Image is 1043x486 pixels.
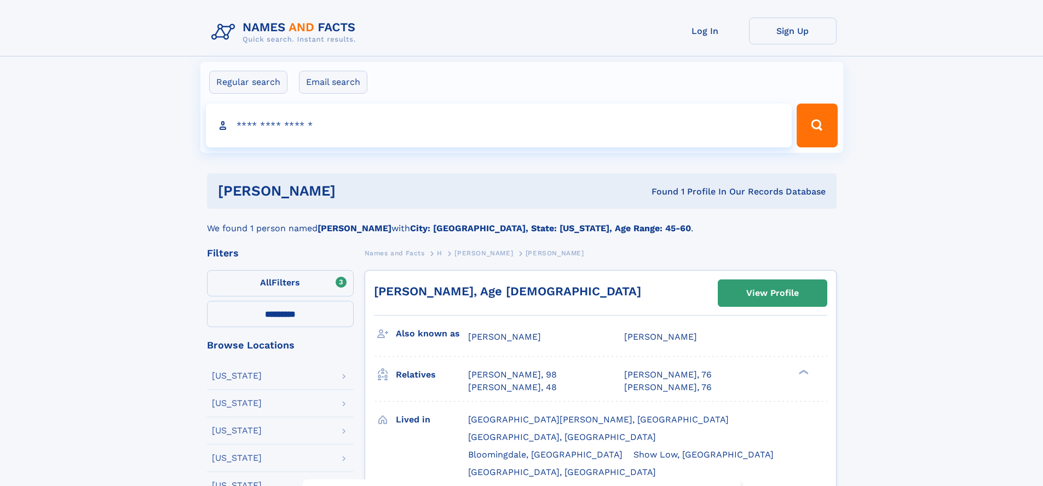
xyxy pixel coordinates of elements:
div: Browse Locations [207,340,354,350]
h3: Also known as [396,324,468,343]
div: ❯ [796,369,809,376]
a: Log In [661,18,749,44]
span: Show Low, [GEOGRAPHIC_DATA] [633,449,774,460]
a: [PERSON_NAME] [454,246,513,260]
label: Filters [207,270,354,296]
a: [PERSON_NAME], 76 [624,369,712,381]
div: [US_STATE] [212,399,262,408]
div: Found 1 Profile In Our Records Database [493,186,826,198]
span: [GEOGRAPHIC_DATA], [GEOGRAPHIC_DATA] [468,467,656,477]
div: Filters [207,248,354,258]
a: View Profile [718,280,827,306]
div: [US_STATE] [212,371,262,380]
span: [GEOGRAPHIC_DATA][PERSON_NAME], [GEOGRAPHIC_DATA] [468,414,729,425]
span: All [260,277,272,288]
div: View Profile [746,281,799,306]
h1: [PERSON_NAME] [218,184,494,198]
span: Bloomingdale, [GEOGRAPHIC_DATA] [468,449,623,460]
img: Logo Names and Facts [207,18,365,47]
a: Names and Facts [365,246,425,260]
span: [PERSON_NAME] [624,331,697,342]
a: [PERSON_NAME], 76 [624,381,712,393]
input: search input [206,104,792,147]
h3: Lived in [396,410,468,429]
div: [US_STATE] [212,426,262,435]
span: [PERSON_NAME] [468,331,541,342]
label: Regular search [209,71,287,94]
span: H [437,249,442,257]
b: [PERSON_NAME] [318,223,391,233]
a: [PERSON_NAME], 98 [468,369,557,381]
span: [GEOGRAPHIC_DATA], [GEOGRAPHIC_DATA] [468,432,656,442]
label: Email search [299,71,367,94]
b: City: [GEOGRAPHIC_DATA], State: [US_STATE], Age Range: 45-60 [410,223,691,233]
a: Sign Up [749,18,837,44]
div: [US_STATE] [212,454,262,462]
a: [PERSON_NAME], Age [DEMOGRAPHIC_DATA] [374,284,641,298]
div: We found 1 person named with . [207,209,837,235]
h3: Relatives [396,365,468,384]
span: [PERSON_NAME] [526,249,584,257]
button: Search Button [797,104,837,147]
a: [PERSON_NAME], 48 [468,381,557,393]
span: [PERSON_NAME] [454,249,513,257]
a: H [437,246,442,260]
